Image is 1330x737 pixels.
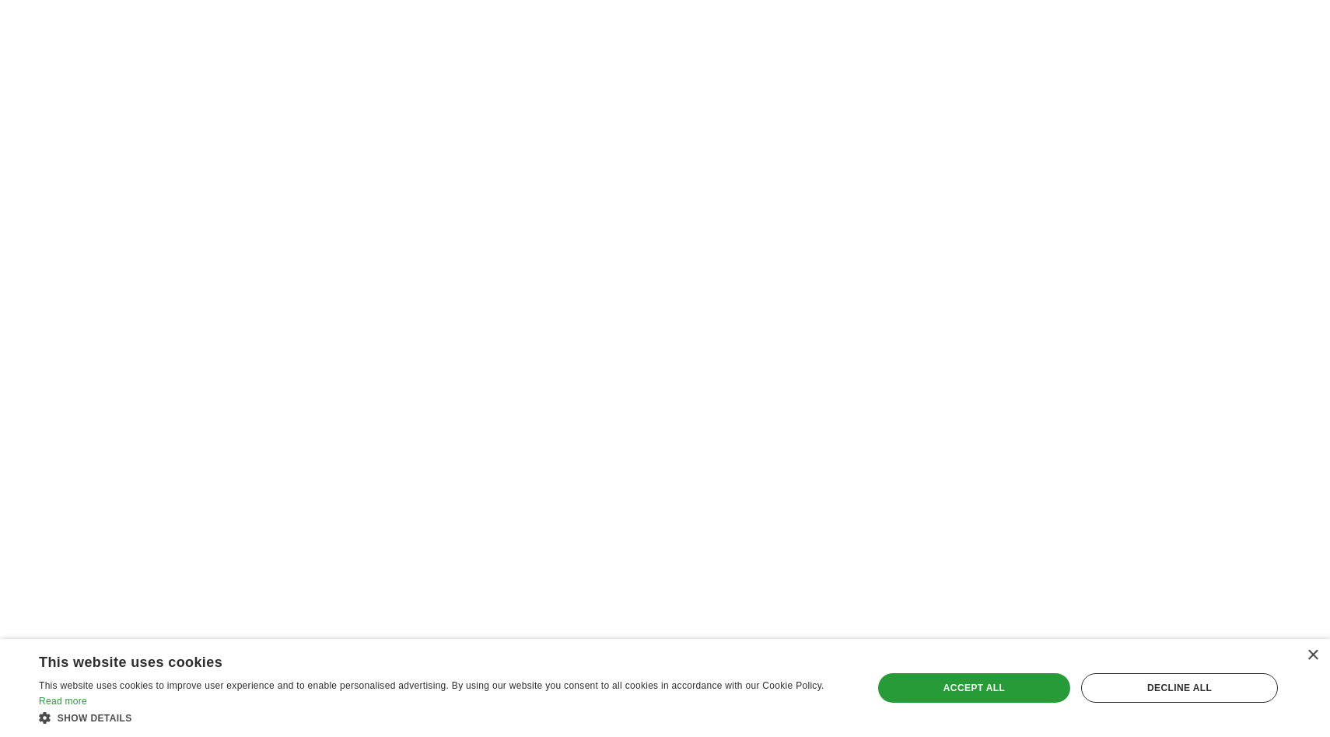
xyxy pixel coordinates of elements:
[58,713,132,724] span: Show details
[39,680,824,691] span: This website uses cookies to improve user experience and to enable personalised advertising. By u...
[1081,673,1278,703] div: Decline all
[39,710,848,725] div: Show details
[878,673,1070,703] div: Accept all
[39,648,809,672] div: This website uses cookies
[1307,650,1318,662] div: Close
[39,696,87,707] a: Read more, opens a new window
